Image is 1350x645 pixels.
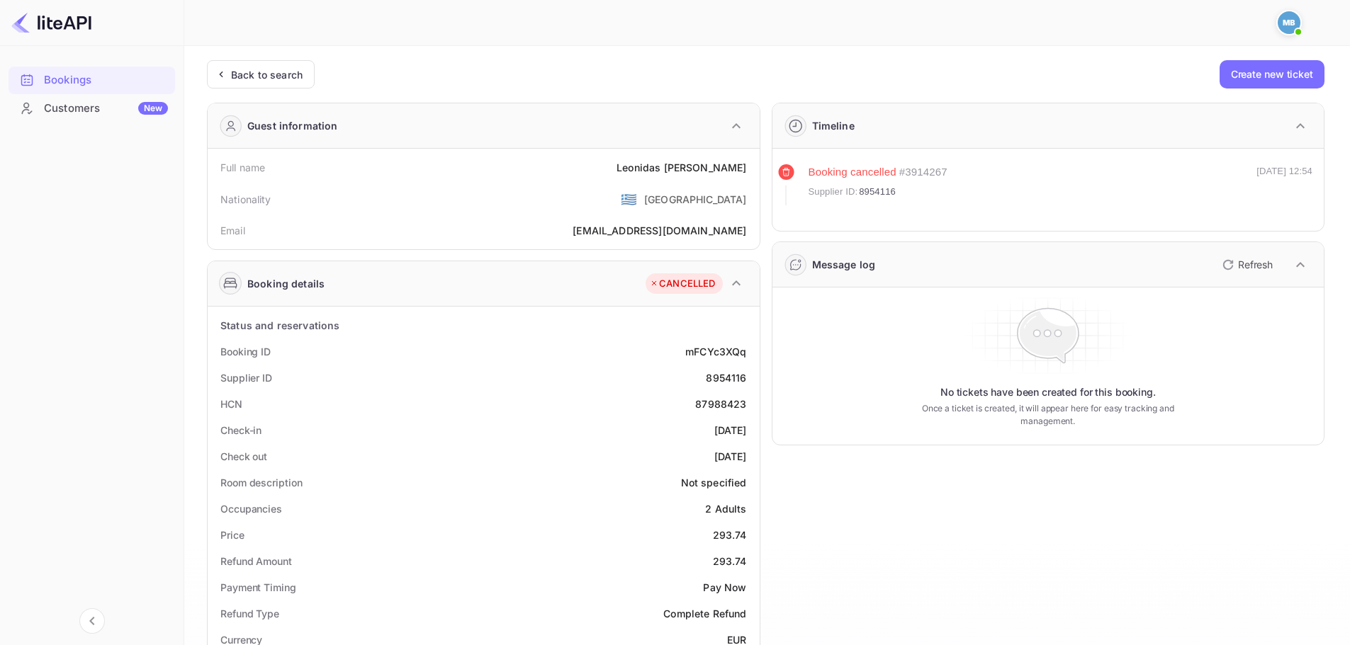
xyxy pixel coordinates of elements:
div: 8954116 [706,370,746,385]
div: Customers [44,101,168,117]
div: Pay Now [703,580,746,595]
div: Email [220,223,245,238]
span: United States [621,186,637,212]
div: Occupancies [220,501,282,516]
button: Collapse navigation [79,608,105,634]
div: CANCELLED [649,277,715,291]
span: Supplier ID: [809,185,858,199]
div: Timeline [812,118,855,133]
div: # 3914267 [899,164,947,181]
img: LiteAPI logo [11,11,91,34]
div: Guest information [247,118,338,133]
button: Refresh [1214,253,1278,276]
button: Create new ticket [1220,60,1324,89]
div: Refund Amount [220,554,292,569]
div: Bookings [44,72,168,89]
div: Full name [220,160,265,175]
div: Refund Type [220,606,279,621]
div: Check out [220,449,267,464]
div: Room description [220,475,302,490]
div: Booking ID [220,344,271,359]
div: Price [220,527,244,542]
img: Mohcine Belkhir [1278,11,1300,34]
div: Leonidas [PERSON_NAME] [617,160,746,175]
div: [DATE] 12:54 [1256,164,1312,205]
div: Complete Refund [663,606,746,621]
div: HCN [220,396,242,411]
p: No tickets have been created for this booking. [940,385,1156,399]
div: New [138,102,168,115]
div: [GEOGRAPHIC_DATA] [644,192,747,207]
span: 8954116 [859,185,896,199]
div: Supplier ID [220,370,272,385]
div: CustomersNew [9,95,175,122]
p: Once a ticket is created, it will appear here for easy tracking and management. [899,402,1196,428]
div: 2 Adults [705,501,746,516]
div: Payment Timing [220,580,296,595]
div: mFCYc3XQq [685,344,746,359]
div: Back to search [231,67,303,82]
a: Bookings [9,67,175,93]
div: 293.74 [713,554,747,569]
div: Nationality [220,192,271,207]
div: Not specified [681,475,747,490]
p: Refresh [1238,257,1273,272]
a: CustomersNew [9,95,175,121]
div: Status and reservations [220,318,339,333]
div: Message log [812,257,876,272]
div: Check-in [220,423,261,438]
div: [EMAIL_ADDRESS][DOMAIN_NAME] [573,223,746,238]
div: Booking cancelled [809,164,896,181]
div: Booking details [247,276,325,291]
div: [DATE] [714,449,747,464]
div: Bookings [9,67,175,94]
div: [DATE] [714,423,747,438]
div: 87988423 [695,396,746,411]
div: 293.74 [713,527,747,542]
